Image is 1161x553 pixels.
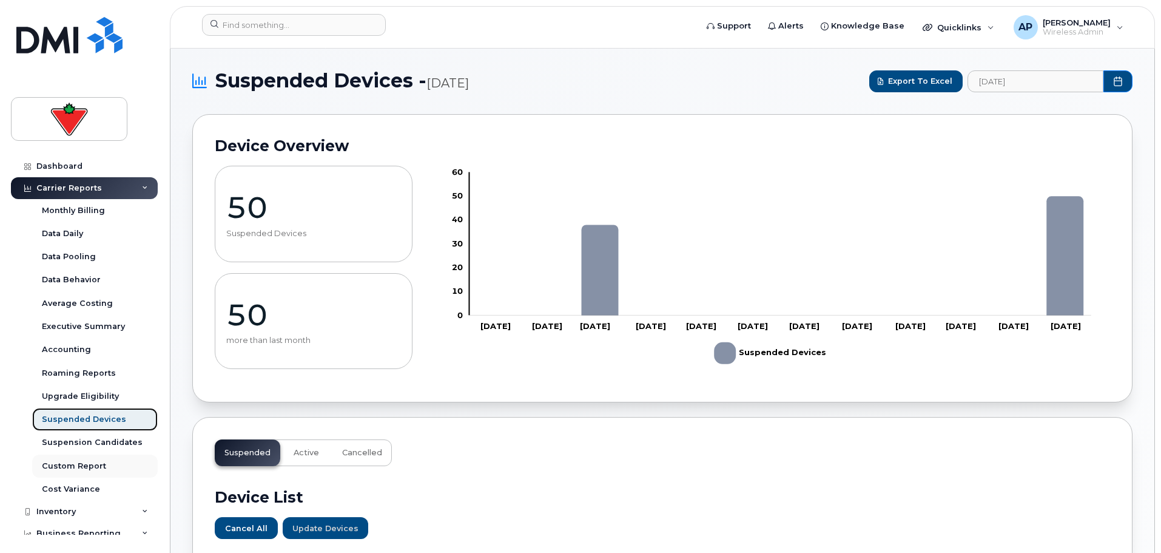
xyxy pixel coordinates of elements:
tspan: [DATE] [480,321,511,331]
h2: Device List [215,488,1110,506]
tspan: 10 [452,286,463,296]
h2: Device Overview [215,137,1110,155]
g: Suspended Devices [715,338,827,369]
tspan: 30 [452,239,463,248]
tspan: [DATE] [636,321,666,331]
tspan: [DATE] [999,321,1029,331]
g: Legend [715,338,827,369]
tspan: [DATE] [738,321,769,331]
p: more than last month [226,336,401,345]
tspan: 20 [452,262,463,272]
p: Suspended Devices [226,229,401,239]
tspan: [DATE] [533,321,563,331]
p: 50 [226,189,401,226]
g: Suspended Devices [477,196,1084,316]
button: Choose Date [1103,70,1132,92]
button: Export to Excel [869,70,963,92]
tspan: 0 [457,310,463,320]
span: Export to Excel [888,75,952,87]
span: Suspended Devices - [215,72,469,91]
span: Cancel All [225,523,268,534]
span: Active [294,448,319,458]
button: Cancel All [215,517,278,539]
span: Update Devices [292,523,358,534]
tspan: [DATE] [946,321,976,331]
tspan: 40 [452,214,463,224]
input: archived_billing_data [967,70,1103,92]
tspan: [DATE] [580,321,610,331]
button: Update Devices [283,517,368,539]
tspan: [DATE] [789,321,819,331]
tspan: 60 [452,167,463,177]
tspan: [DATE] [895,321,926,331]
tspan: [DATE] [686,321,716,331]
span: [DATE] [426,76,469,90]
tspan: [DATE] [842,321,872,331]
g: Chart [452,167,1092,369]
tspan: 50 [452,191,463,200]
tspan: [DATE] [1051,321,1082,331]
p: 50 [226,297,401,333]
span: Cancelled [342,448,382,458]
